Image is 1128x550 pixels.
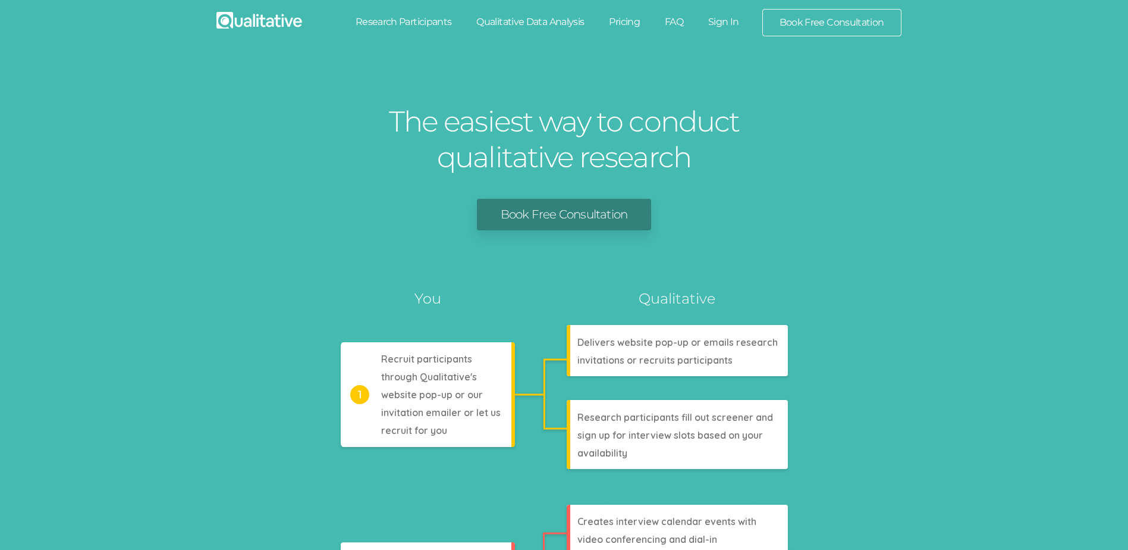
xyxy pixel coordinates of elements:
tspan: You [414,290,441,307]
a: Qualitative Data Analysis [464,9,596,35]
tspan: sign up for interview slots based on your [577,429,763,441]
h1: The easiest way to conduct qualitative research [386,104,743,175]
tspan: invitation emailer or let us [381,407,501,418]
tspan: website pop-up or our [381,389,483,401]
tspan: video conferencing and dial-in [577,533,717,545]
tspan: invitations or recruits participants [577,354,733,366]
tspan: Qualitative [639,290,715,307]
a: Research Participants [343,9,464,35]
a: Sign In [696,9,752,35]
a: Pricing [596,9,652,35]
a: FAQ [652,9,696,35]
tspan: Recruit participants [381,353,472,365]
tspan: Research participants fill out screener and [577,411,773,423]
a: Book Free Consultation [763,10,901,36]
tspan: through Qualitative's [381,371,477,383]
a: Book Free Consultation [477,199,651,230]
tspan: Delivers website pop-up or emails research [577,336,778,348]
img: Qualitative [216,12,302,29]
tspan: recruit for you [381,424,447,436]
tspan: Creates interview calendar events with [577,515,756,527]
tspan: 1 [357,388,362,401]
tspan: availability [577,447,627,459]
